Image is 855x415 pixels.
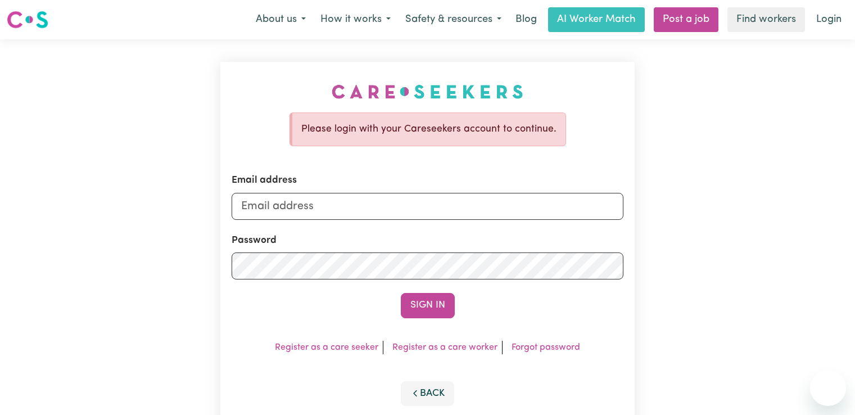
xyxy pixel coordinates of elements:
button: Back [401,381,455,406]
button: Safety & resources [398,8,509,31]
img: Careseekers logo [7,10,48,30]
input: Email address [232,193,623,220]
a: Careseekers logo [7,7,48,33]
a: AI Worker Match [548,7,645,32]
a: Forgot password [512,343,580,352]
a: Login [809,7,848,32]
label: Password [232,233,277,248]
a: Blog [509,7,544,32]
button: How it works [313,8,398,31]
a: Find workers [727,7,805,32]
button: About us [248,8,313,31]
a: Register as a care seeker [275,343,378,352]
a: Post a job [654,7,718,32]
a: Register as a care worker [392,343,497,352]
iframe: Button to launch messaging window [810,370,846,406]
p: Please login with your Careseekers account to continue. [301,122,557,137]
label: Email address [232,173,297,188]
button: Sign In [401,293,455,318]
